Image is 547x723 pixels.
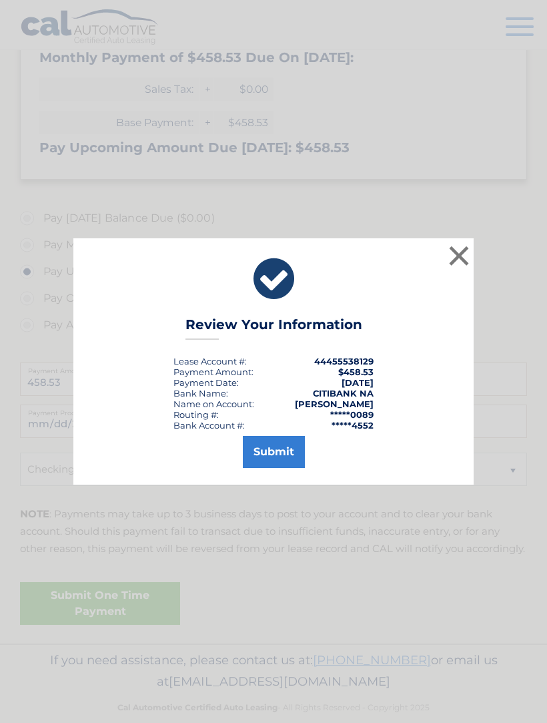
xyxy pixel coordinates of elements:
[338,367,374,377] span: $458.53
[173,388,228,399] div: Bank Name:
[173,420,245,431] div: Bank Account #:
[173,377,237,388] span: Payment Date
[173,356,247,367] div: Lease Account #:
[342,377,374,388] span: [DATE]
[173,399,254,409] div: Name on Account:
[314,356,374,367] strong: 44455538129
[313,388,374,399] strong: CITIBANK NA
[446,242,472,269] button: ×
[173,377,239,388] div: :
[185,316,362,340] h3: Review Your Information
[173,409,219,420] div: Routing #:
[243,436,305,468] button: Submit
[295,399,374,409] strong: [PERSON_NAME]
[173,367,253,377] div: Payment Amount:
